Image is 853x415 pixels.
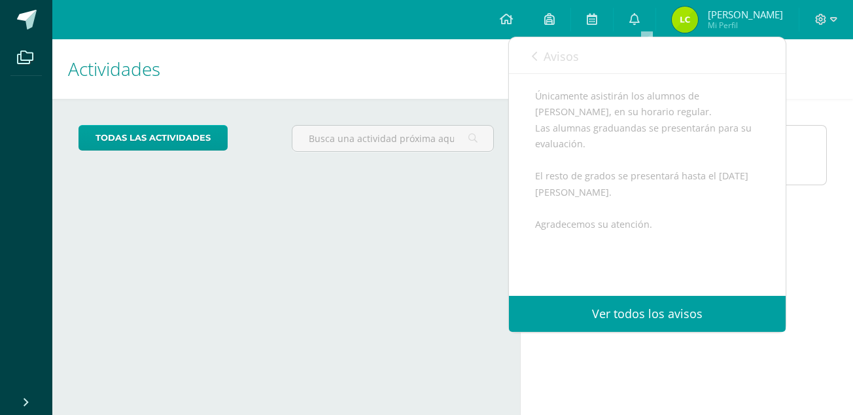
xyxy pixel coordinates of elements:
span: Avisos [544,48,579,64]
span: 333 [679,48,697,62]
img: be8aeee595080740077a758395a29e06.png [672,7,698,33]
div: Estimados padres de familia: Les solicitamos tomar en cuenta la siguiente información para el pró... [535,8,759,329]
span: Mi Perfil [708,20,783,31]
h1: Actividades [68,39,504,99]
input: Busca una actividad próxima aquí... [292,126,494,151]
a: todas las Actividades [78,125,228,151]
a: Ver todos los avisos [509,296,786,332]
span: [PERSON_NAME] [708,8,783,21]
span: avisos sin leer [679,48,763,62]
